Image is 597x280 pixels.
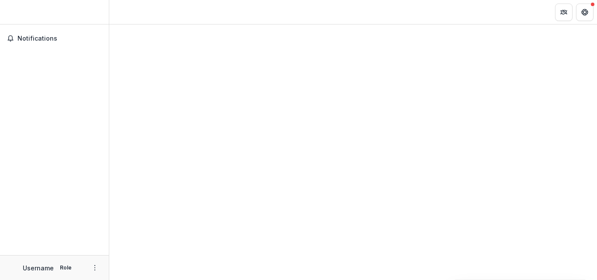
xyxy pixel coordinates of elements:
button: More [90,263,100,273]
button: Notifications [3,31,105,45]
button: Get Help [576,3,594,21]
p: Role [57,264,74,272]
span: Notifications [17,35,102,42]
p: Username [23,263,54,273]
button: Partners [555,3,573,21]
